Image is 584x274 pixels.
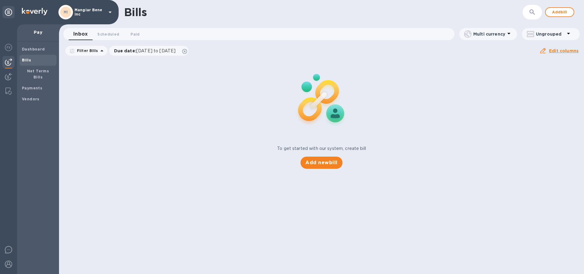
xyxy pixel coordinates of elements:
p: Mangiar Bene inc [75,8,105,16]
p: Filter Bills [75,48,98,53]
p: Multi currency [473,31,505,37]
h1: Bills [124,6,147,19]
span: Scheduled [97,31,119,37]
b: Payments [22,86,42,90]
u: Edit columns [549,48,579,53]
p: Pay [22,29,54,35]
p: To get started with our system, create bill [277,145,366,152]
b: Net Terms Bills [27,69,49,79]
b: Vendors [22,97,40,101]
b: Dashboard [22,47,45,51]
span: Add bill [551,9,569,16]
b: Bills [22,58,31,62]
span: Add new bill [305,159,337,166]
b: MI [64,10,68,14]
div: Unpin categories [2,6,15,18]
span: [DATE] to [DATE] [136,48,176,53]
p: Due date : [114,48,179,54]
img: Foreign exchange [5,44,12,51]
span: Paid [130,31,140,37]
button: Add newbill [301,157,342,169]
img: Logo [22,8,47,15]
div: Due date:[DATE] to [DATE] [109,46,189,56]
p: Ungrouped [536,31,565,37]
button: Addbill [545,7,574,17]
span: Inbox [73,30,88,38]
